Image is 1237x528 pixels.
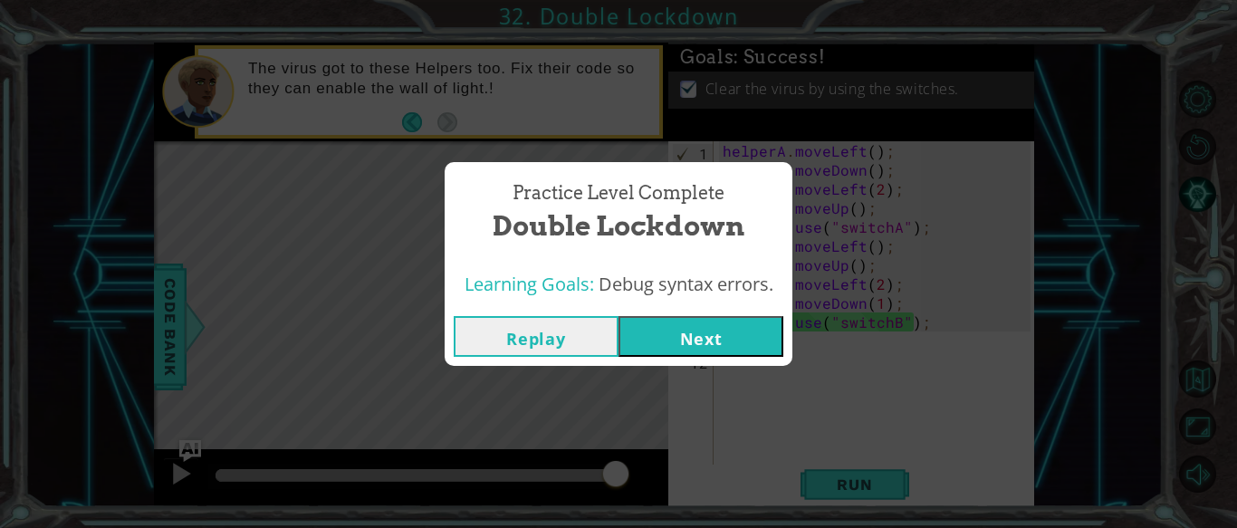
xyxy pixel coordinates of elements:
span: Debug syntax errors. [599,272,773,296]
span: Learning Goals: [465,272,594,296]
span: Practice Level Complete [513,180,724,206]
button: Next [618,316,783,357]
span: Double Lockdown [493,206,744,245]
button: Replay [454,316,618,357]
